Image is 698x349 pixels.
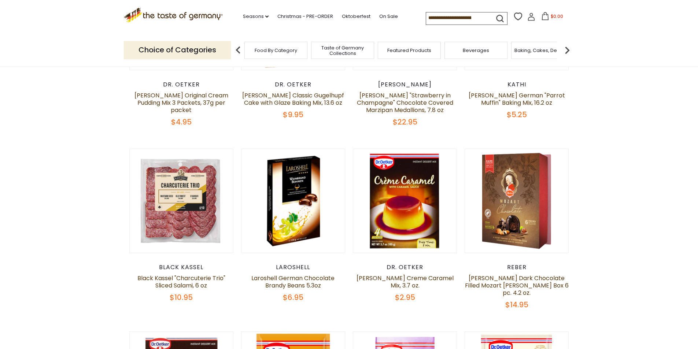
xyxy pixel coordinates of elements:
div: [PERSON_NAME] [353,81,457,88]
span: $2.95 [395,292,415,302]
a: Taste of Germany Collections [313,45,372,56]
a: Baking, Cakes, Desserts [514,48,571,53]
span: $9.95 [283,109,303,120]
span: $10.95 [170,292,193,302]
img: Laroshell German Chocolate Brandy Beans 5.3oz [241,149,345,253]
img: Reber Dark Chocolate Filled Mozart Kugel Box 6 pc. 4.2 oz. [465,149,569,253]
a: [PERSON_NAME] Creme Caramel Mix, 3.7 oz. [357,274,454,290]
span: $6.95 [283,292,303,302]
span: $0.00 [551,13,563,19]
span: $5.25 [507,109,527,120]
span: $4.95 [171,117,192,127]
img: Dr. Oetker Creme Caramel Mix, 3.7 oz. [353,149,457,253]
a: [PERSON_NAME] Original Cream Pudding Mix 3 Packets, 37g per packet [134,91,228,114]
a: Christmas - PRE-ORDER [277,12,333,21]
div: Black Kassel [129,264,234,271]
a: [PERSON_NAME] "Strawberry in Champagne" Chocolate Covered Marzipan Medallions, 7.8 oz [357,91,453,114]
a: Black Kassel "Charcuterie Trio" Sliced Salami, 6 oz [137,274,225,290]
a: Food By Category [255,48,297,53]
a: Beverages [463,48,489,53]
a: Laroshell German Chocolate Brandy Beans 5.3oz [251,274,335,290]
a: Featured Products [387,48,431,53]
a: [PERSON_NAME] Dark Chocolate Filled Mozart [PERSON_NAME] Box 6 pc. 4.2 oz. [465,274,569,297]
div: Dr. Oetker [353,264,457,271]
div: Dr. Oetker [129,81,234,88]
div: Kathi [465,81,569,88]
span: $22.95 [393,117,417,127]
a: [PERSON_NAME] German "Parrot Muffin" Baking Mix, 16.2 oz [469,91,565,107]
img: next arrow [560,43,575,57]
button: $0.00 [537,12,568,23]
a: Seasons [243,12,269,21]
div: Laroshell [241,264,346,271]
div: Reber [465,264,569,271]
a: [PERSON_NAME] Classic Gugelhupf Cake with Glaze Baking Mix, 13.6 oz [242,91,344,107]
div: Dr. Oetker [241,81,346,88]
img: Black Kassel "Charcuterie Trio" Sliced Salami, 6 oz [130,149,233,253]
img: previous arrow [231,43,245,57]
a: Oktoberfest [342,12,370,21]
p: Choice of Categories [124,41,231,59]
span: $14.95 [505,300,528,310]
a: On Sale [379,12,398,21]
